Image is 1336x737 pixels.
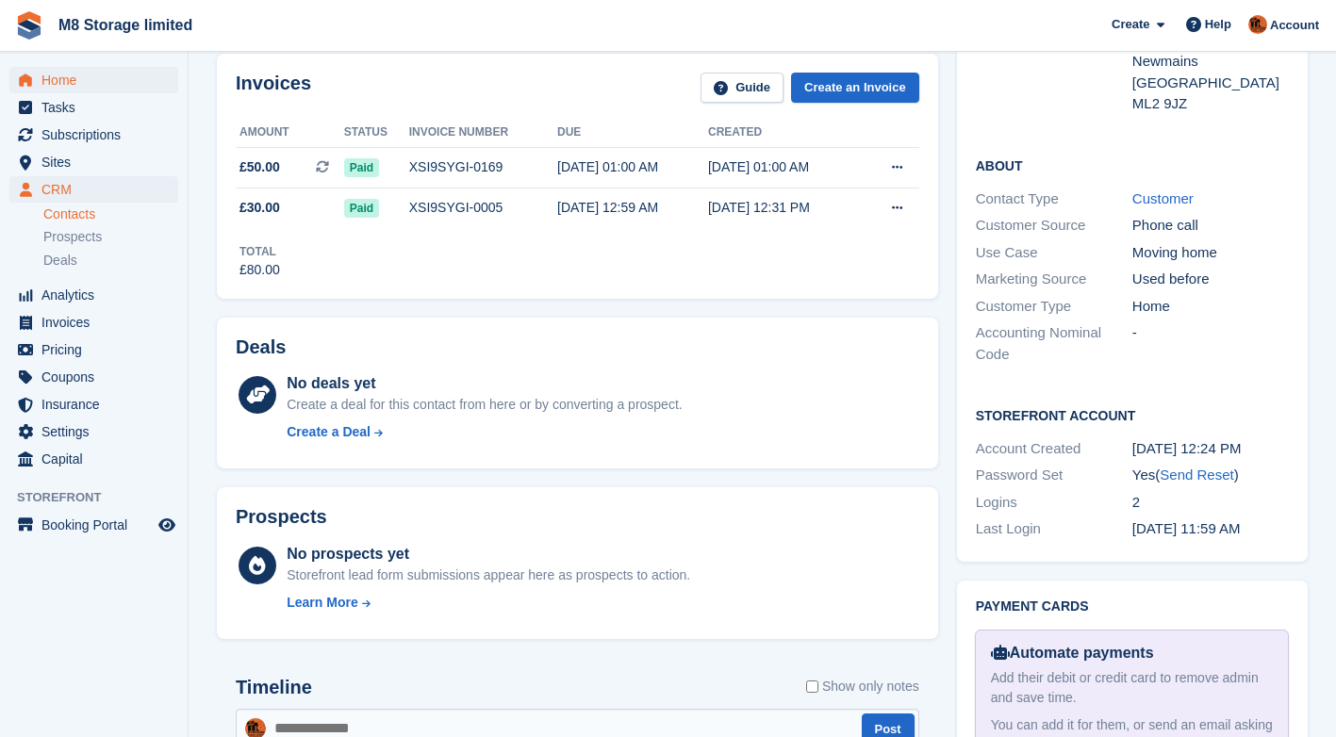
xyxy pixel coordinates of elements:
[9,336,178,363] a: menu
[41,122,155,148] span: Subscriptions
[1132,296,1289,318] div: Home
[9,364,178,390] a: menu
[9,176,178,203] a: menu
[236,73,311,104] h2: Invoices
[806,677,818,696] input: Show only notes
[708,198,860,218] div: [DATE] 12:31 PM
[41,94,155,121] span: Tasks
[976,492,1132,514] div: Logins
[976,599,1289,614] h2: Payment cards
[1155,467,1238,483] span: ( )
[156,514,178,536] a: Preview store
[41,364,155,390] span: Coupons
[557,118,708,148] th: Due
[976,188,1132,210] div: Contact Type
[9,122,178,148] a: menu
[41,336,155,363] span: Pricing
[239,243,280,260] div: Total
[806,677,919,696] label: Show only notes
[1132,242,1289,264] div: Moving home
[9,446,178,472] a: menu
[557,198,708,218] div: [DATE] 12:59 AM
[976,322,1132,365] div: Accounting Nominal Code
[976,269,1132,290] div: Marketing Source
[344,118,409,148] th: Status
[976,242,1132,264] div: Use Case
[344,199,379,218] span: Paid
[1132,465,1289,486] div: Yes
[41,391,155,418] span: Insurance
[409,118,557,148] th: Invoice number
[287,372,682,395] div: No deals yet
[1132,322,1289,365] div: -
[976,30,1132,115] div: Address
[287,395,682,415] div: Create a deal for this contact from here or by converting a prospect.
[409,157,557,177] div: XSI9SYGI-0169
[1132,520,1241,536] time: 2025-08-15 10:59:41 UTC
[43,251,178,270] a: Deals
[1160,467,1233,483] a: Send Reset
[239,157,280,177] span: £50.00
[43,228,102,246] span: Prospects
[1132,492,1289,514] div: 2
[43,252,77,270] span: Deals
[236,677,312,698] h2: Timeline
[409,198,557,218] div: XSI9SYGI-0005
[41,67,155,93] span: Home
[1112,15,1149,34] span: Create
[344,158,379,177] span: Paid
[976,405,1289,424] h2: Storefront Account
[1270,16,1319,35] span: Account
[991,668,1273,708] div: Add their debit or credit card to remove admin and save time.
[557,157,708,177] div: [DATE] 01:00 AM
[43,205,178,223] a: Contacts
[991,642,1273,664] div: Automate payments
[976,156,1289,174] h2: About
[41,282,155,308] span: Analytics
[51,9,200,41] a: M8 Storage limited
[1132,215,1289,237] div: Phone call
[9,67,178,93] a: menu
[17,488,188,507] span: Storefront
[791,73,919,104] a: Create an Invoice
[976,438,1132,460] div: Account Created
[1132,93,1289,115] div: ML2 9JZ
[287,422,371,442] div: Create a Deal
[236,336,286,358] h2: Deals
[9,94,178,121] a: menu
[1132,269,1289,290] div: Used before
[287,593,357,613] div: Learn More
[976,518,1132,540] div: Last Login
[976,296,1132,318] div: Customer Type
[239,260,280,280] div: £80.00
[41,176,155,203] span: CRM
[701,73,783,104] a: Guide
[41,446,155,472] span: Capital
[239,198,280,218] span: £30.00
[41,512,155,538] span: Booking Portal
[41,149,155,175] span: Sites
[236,506,327,528] h2: Prospects
[236,118,344,148] th: Amount
[9,418,178,445] a: menu
[9,512,178,538] a: menu
[976,215,1132,237] div: Customer Source
[287,422,682,442] a: Create a Deal
[287,565,690,585] div: Storefront lead form submissions appear here as prospects to action.
[9,282,178,308] a: menu
[9,149,178,175] a: menu
[976,465,1132,486] div: Password Set
[708,157,860,177] div: [DATE] 01:00 AM
[1132,438,1289,460] div: [DATE] 12:24 PM
[287,593,690,613] a: Learn More
[43,227,178,247] a: Prospects
[1132,190,1194,206] a: Customer
[1132,51,1289,73] div: Newmains
[1132,73,1289,94] div: [GEOGRAPHIC_DATA]
[41,309,155,336] span: Invoices
[9,309,178,336] a: menu
[708,118,860,148] th: Created
[1205,15,1231,34] span: Help
[1248,15,1267,34] img: Andy McLafferty
[9,391,178,418] a: menu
